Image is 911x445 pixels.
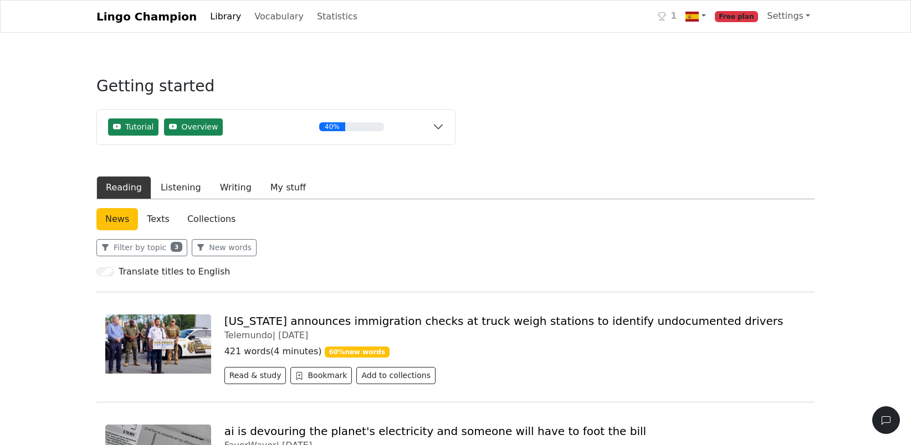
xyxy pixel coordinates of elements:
[192,239,257,256] button: New words
[138,208,178,230] a: Texts
[125,121,153,133] span: Tutorial
[97,110,455,144] button: TutorialOverview40%
[224,330,806,340] div: Telemundo |
[710,5,763,28] a: Free plan
[224,425,646,438] a: ai is devouring the planet's electricity and someone will have to foot the bill
[685,10,699,23] img: es.svg
[105,314,211,374] img: a-683920.jpg
[164,118,223,136] button: Overview
[325,346,390,358] span: 60 % new words
[171,242,182,252] span: 3
[224,345,806,358] p: 421 words ( 4 minutes )
[224,367,286,384] button: Read & study
[206,6,245,28] a: Library
[278,330,308,340] span: [DATE]
[151,176,211,199] button: Listening
[224,314,784,328] a: [US_STATE] announces immigration checks at truck weigh stations to identify undocumented drivers
[211,176,261,199] button: Writing
[715,11,759,22] span: Free plan
[762,5,815,27] a: Settings
[250,6,308,28] a: Vocabulary
[108,118,158,136] button: Tutorial
[653,5,681,28] a: 1
[119,266,230,277] h6: Translate titles to English
[290,367,352,384] button: Bookmark
[261,176,315,199] button: My stuff
[671,9,677,23] span: 1
[96,176,151,199] button: Reading
[178,208,244,230] a: Collections
[319,122,345,131] div: 40%
[356,367,436,384] button: Add to collections
[96,239,187,256] button: Filter by topic3
[96,6,197,28] a: Lingo Champion
[224,372,291,382] a: Read & study
[96,208,138,230] a: News
[313,6,362,28] a: Statistics
[181,121,218,133] span: Overview
[96,77,455,105] h3: Getting started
